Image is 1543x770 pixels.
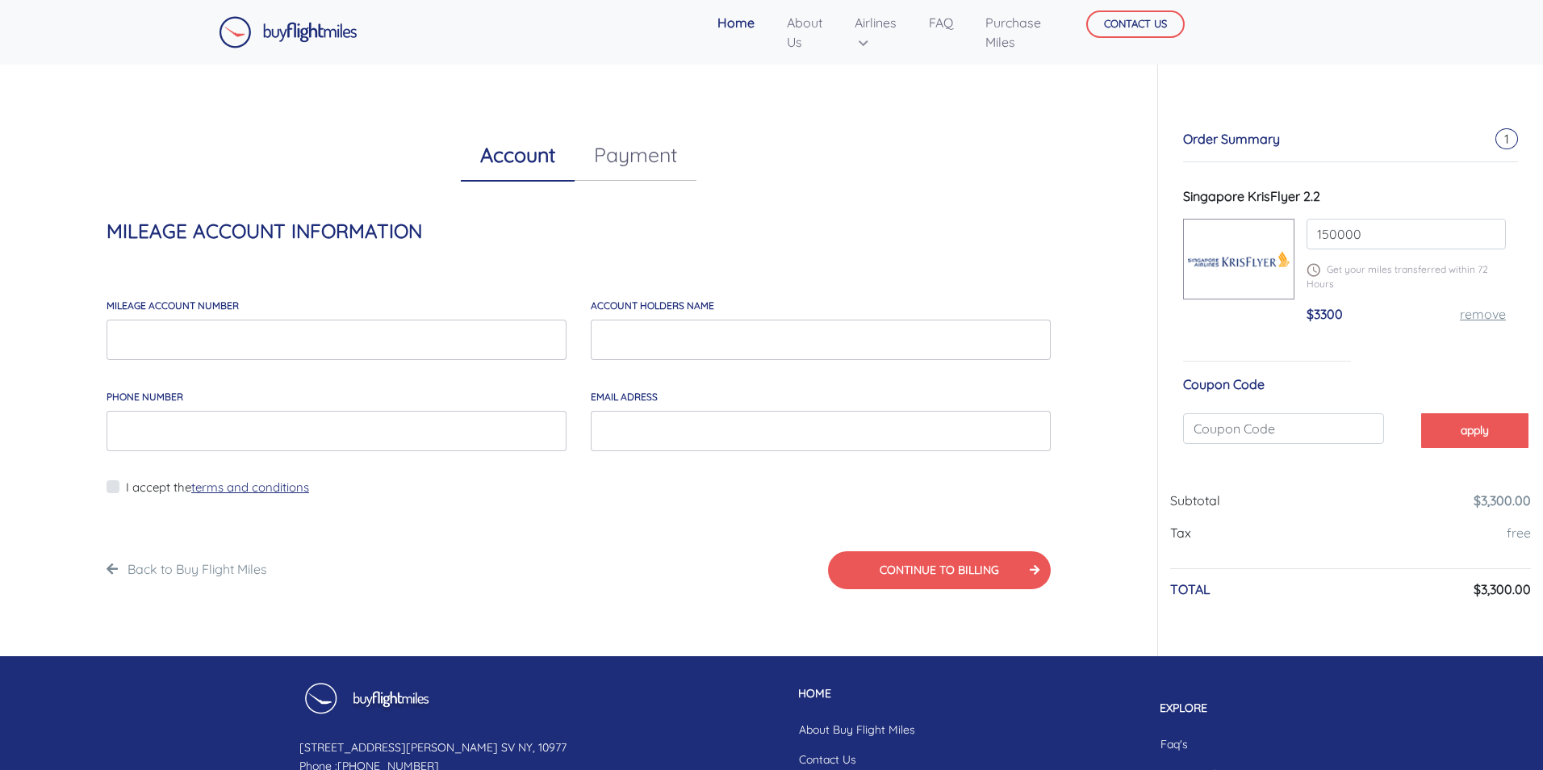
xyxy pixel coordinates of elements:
[1148,730,1244,760] a: Faq's
[786,685,928,702] p: HOME
[126,479,309,497] label: I accept the
[1184,235,1294,284] img: Singapore-KrisFlyer.png
[1507,525,1531,541] a: free
[1421,413,1528,447] button: apply
[191,479,309,495] a: terms and conditions
[848,6,903,58] a: Airlines
[1170,582,1211,597] h6: TOTAL
[1170,525,1191,541] span: Tax
[128,561,267,577] a: Back to Buy Flight Miles
[299,682,433,726] img: Buy Flight Miles Footer Logo
[922,6,960,39] a: FAQ
[1307,306,1343,322] span: $3300
[575,129,696,181] a: Payment
[107,390,183,404] label: Phone Number
[1183,413,1384,444] input: Coupon Code
[979,6,1047,58] a: Purchase Miles
[1183,376,1265,392] span: Coupon Code
[711,6,761,39] a: Home
[1170,492,1220,508] span: Subtotal
[1460,306,1506,322] a: remove
[219,16,358,48] img: Buy Flight Miles Logo
[107,220,1051,243] h4: MILEAGE ACCOUNT INFORMATION
[1148,700,1244,717] p: EXPLORE
[1474,492,1531,508] a: $3,300.00
[591,299,714,313] label: account holders NAME
[219,12,358,52] a: Buy Flight Miles Logo
[107,299,239,313] label: MILEAGE account number
[1086,10,1185,38] button: CONTACT US
[1183,131,1280,147] span: Order Summary
[786,715,928,745] a: About Buy Flight Miles
[828,551,1051,589] button: CONTINUE TO BILLING
[1307,262,1506,291] p: Get your miles transferred within 72 Hours
[461,129,575,182] a: Account
[1307,263,1320,277] img: schedule.png
[1474,582,1531,597] h6: $3,300.00
[1495,128,1518,149] span: 1
[780,6,829,58] a: About Us
[591,390,658,404] label: email adress
[1183,188,1320,204] span: Singapore KrisFlyer 2.2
